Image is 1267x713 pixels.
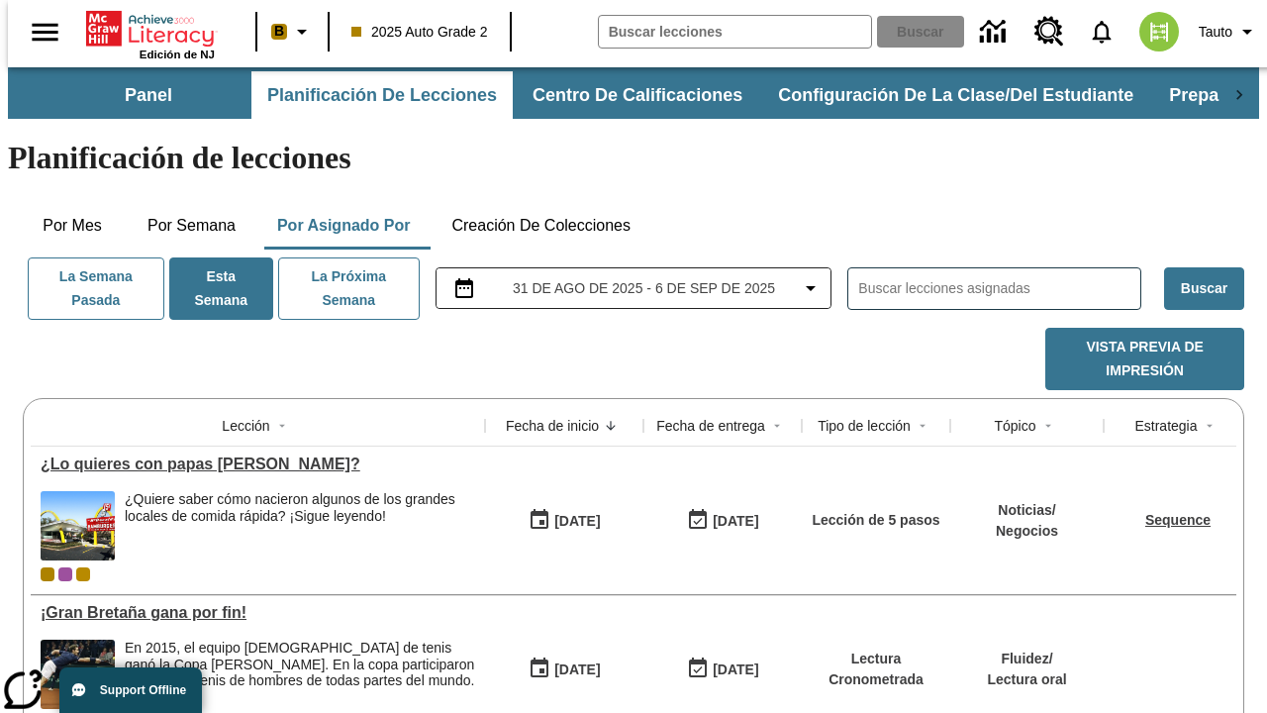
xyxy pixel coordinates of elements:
[554,509,600,534] div: [DATE]
[987,669,1066,690] p: Lectura oral
[351,22,488,43] span: 2025 Auto Grade 2
[762,71,1149,119] button: Configuración de la clase/del estudiante
[799,276,823,300] svg: Collapse Date Range Filter
[1139,12,1179,51] img: avatar image
[656,416,765,436] div: Fecha de entrega
[436,202,646,250] button: Creación de colecciones
[812,649,940,690] p: Lectura Cronometrada
[680,502,765,540] button: 09/04/25: Último día en que podrá accederse la lección
[506,416,599,436] div: Fecha de inicio
[713,509,758,534] div: [DATE]
[41,456,475,473] div: ¿Lo quieres con papas fritas?
[1076,6,1127,57] a: Notificaciones
[100,683,186,697] span: Support Offline
[125,640,475,709] div: En 2015, el equipo británico de tenis ganó la Copa Davis. En la copa participaron equipos de teni...
[41,604,475,622] div: ¡Gran Bretaña gana por fin!
[140,49,215,60] span: Edición de NJ
[251,71,513,119] button: Planificación de lecciones
[41,491,115,560] img: Uno de los primeros locales de McDonald's, con el icónico letrero rojo y los arcos amarillos.
[270,414,294,438] button: Sort
[1199,22,1232,43] span: Tauto
[996,500,1058,521] p: Noticias /
[23,202,122,250] button: Por mes
[1127,6,1191,57] button: Escoja un nuevo avatar
[713,658,758,682] div: [DATE]
[41,604,475,622] a: ¡Gran Bretaña gana por fin!, Lecciones
[1145,512,1211,528] a: Sequence
[513,278,775,299] span: 31 de ago de 2025 - 6 de sep de 2025
[1164,267,1244,310] button: Buscar
[1198,414,1221,438] button: Sort
[1219,71,1259,119] div: Pestañas siguientes
[1036,414,1060,438] button: Sort
[263,14,322,50] button: Boost El color de la clase es anaranjado claro. Cambiar el color de la clase.
[765,414,789,438] button: Sort
[599,414,623,438] button: Sort
[517,71,758,119] button: Centro de calificaciones
[86,7,215,60] div: Portada
[41,567,54,581] div: Clase actual
[554,658,600,682] div: [DATE]
[125,491,475,560] div: ¿Quiere saber cómo nacieron algunos de los grandes locales de comida rápida? ¡Sigue leyendo!
[86,9,215,49] a: Portada
[996,521,1058,542] p: Negocios
[125,640,475,689] div: En 2015, el equipo [DEMOGRAPHIC_DATA] de tenis ganó la Copa [PERSON_NAME]. En la copa participaro...
[818,416,911,436] div: Tipo de lección
[41,640,115,709] img: Tenista británico Andy Murray extendiendo todo su cuerpo para alcanzar una pelota durante un part...
[522,502,607,540] button: 09/04/25: Primer día en que estuvo disponible la lección
[522,651,607,688] button: 09/01/25: Primer día en que estuvo disponible la lección
[444,276,824,300] button: Seleccione el intervalo de fechas opción del menú
[41,456,475,473] a: ¿Lo quieres con papas fritas?, Lecciones
[8,140,1259,176] h1: Planificación de lecciones
[994,416,1035,436] div: Tópico
[49,71,247,119] button: Panel
[222,416,269,436] div: Lección
[58,567,72,581] div: OL 2025 Auto Grade 3
[911,414,934,438] button: Sort
[278,257,420,320] button: La próxima semana
[59,667,202,713] button: Support Offline
[1191,14,1267,50] button: Perfil/Configuración
[812,510,939,531] p: Lección de 5 pasos
[987,649,1066,669] p: Fluidez /
[132,202,251,250] button: Por semana
[599,16,871,48] input: Buscar campo
[28,257,164,320] button: La semana pasada
[125,491,475,525] div: ¿Quiere saber cómo nacieron algunos de los grandes locales de comida rápida? ¡Sigue leyendo!
[274,19,284,44] span: B
[261,202,427,250] button: Por asignado por
[48,71,1219,119] div: Subbarra de navegación
[16,3,74,61] button: Abrir el menú lateral
[1134,416,1197,436] div: Estrategia
[169,257,273,320] button: Esta semana
[8,67,1259,119] div: Subbarra de navegación
[76,567,90,581] div: New 2025 class
[1045,328,1244,390] button: Vista previa de impresión
[858,274,1140,303] input: Buscar lecciones asignadas
[680,651,765,688] button: 09/07/25: Último día en que podrá accederse la lección
[1023,5,1076,58] a: Centro de recursos, Se abrirá en una pestaña nueva.
[968,5,1023,59] a: Centro de información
